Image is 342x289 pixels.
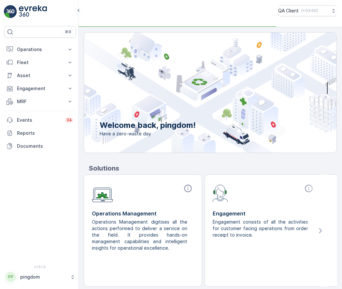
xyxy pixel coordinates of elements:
p: Fleet [17,59,63,66]
img: logo [4,5,17,18]
img: module-icon [92,184,113,202]
button: Engagement [4,82,76,95]
p: Operations [17,46,63,53]
p: pingdom [20,274,67,280]
p: Engagement [17,85,63,92]
button: QA Client(+03:00) [278,5,337,16]
p: QA Client [278,7,299,14]
a: Documents [4,140,76,153]
img: module-icon [213,184,228,202]
p: Documents [17,143,73,149]
p: Reports [17,130,73,136]
p: ( +03:00 ) [301,8,318,13]
div: PP [6,272,16,282]
p: Engagement consists of all the activities for customer facing operations from order receipt to in... [213,219,309,238]
p: Events [17,117,61,123]
a: Reports [4,127,76,140]
p: ⌘B [65,29,71,34]
button: PPpingdom [4,270,76,284]
img: logo_light-DOdMpM7g.png [19,5,47,18]
span: v 1.51.0 [4,265,76,269]
p: Solutions [89,163,337,173]
button: MRF [4,95,76,108]
button: Operations [4,43,76,56]
p: Welcome back, pingdom! [100,120,196,131]
p: Operations Management [92,210,194,217]
button: Asset [4,69,76,82]
button: Fleet [4,56,76,69]
p: MRF [17,98,63,105]
p: Engagement [213,210,315,217]
p: 34 [66,117,72,123]
span: Have a zero-waste day [100,131,196,137]
p: Operations Management digitises all the actions performed to deliver a service on the field. It p... [92,219,189,251]
img: city illustration [55,33,336,153]
a: Events34 [4,114,76,127]
p: Asset [17,72,63,79]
